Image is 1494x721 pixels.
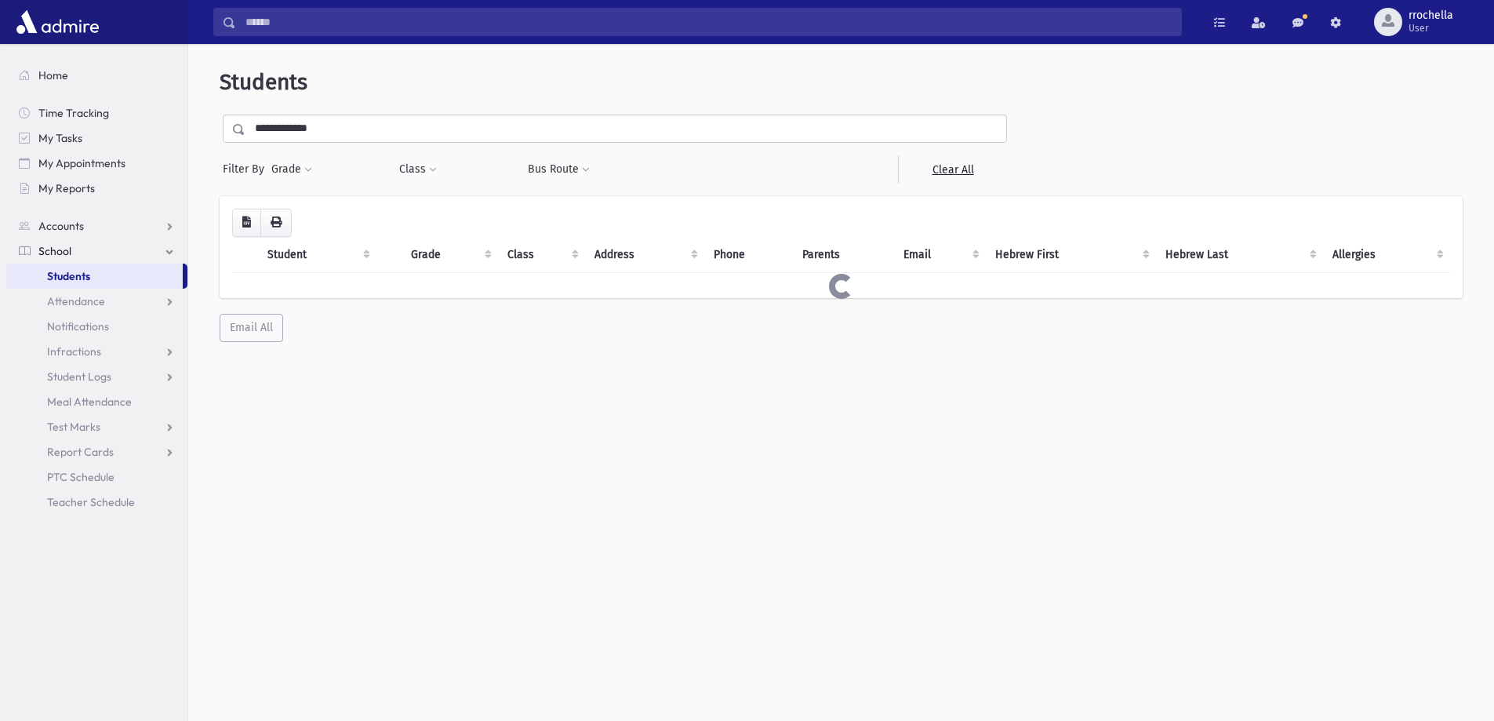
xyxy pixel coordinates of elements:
[894,237,986,273] th: Email
[585,237,704,273] th: Address
[704,237,793,273] th: Phone
[527,155,591,184] button: Bus Route
[47,495,135,509] span: Teacher Schedule
[6,63,187,88] a: Home
[498,237,586,273] th: Class
[47,370,111,384] span: Student Logs
[47,395,132,409] span: Meal Attendance
[38,68,68,82] span: Home
[223,161,271,177] span: Filter By
[6,176,187,201] a: My Reports
[1323,237,1450,273] th: Allergies
[6,289,187,314] a: Attendance
[260,209,292,237] button: Print
[6,339,187,364] a: Infractions
[1409,9,1453,22] span: rrochella
[6,490,187,515] a: Teacher Schedule
[793,237,894,273] th: Parents
[6,389,187,414] a: Meal Attendance
[47,445,114,459] span: Report Cards
[38,219,84,233] span: Accounts
[47,470,115,484] span: PTC Schedule
[13,6,103,38] img: AdmirePro
[38,106,109,120] span: Time Tracking
[1409,22,1453,35] span: User
[402,237,497,273] th: Grade
[6,314,187,339] a: Notifications
[898,155,1007,184] a: Clear All
[220,314,283,342] button: Email All
[47,420,100,434] span: Test Marks
[6,364,187,389] a: Student Logs
[38,181,95,195] span: My Reports
[6,264,183,289] a: Students
[47,319,109,333] span: Notifications
[6,100,187,126] a: Time Tracking
[258,237,376,273] th: Student
[6,213,187,239] a: Accounts
[398,155,438,184] button: Class
[986,237,1155,273] th: Hebrew First
[38,156,125,170] span: My Appointments
[47,294,105,308] span: Attendance
[232,209,261,237] button: CSV
[6,126,187,151] a: My Tasks
[6,151,187,176] a: My Appointments
[236,8,1181,36] input: Search
[6,464,187,490] a: PTC Schedule
[38,131,82,145] span: My Tasks
[6,439,187,464] a: Report Cards
[1156,237,1324,273] th: Hebrew Last
[47,344,101,359] span: Infractions
[271,155,313,184] button: Grade
[38,244,71,258] span: School
[220,69,307,95] span: Students
[6,239,187,264] a: School
[47,269,90,283] span: Students
[6,414,187,439] a: Test Marks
